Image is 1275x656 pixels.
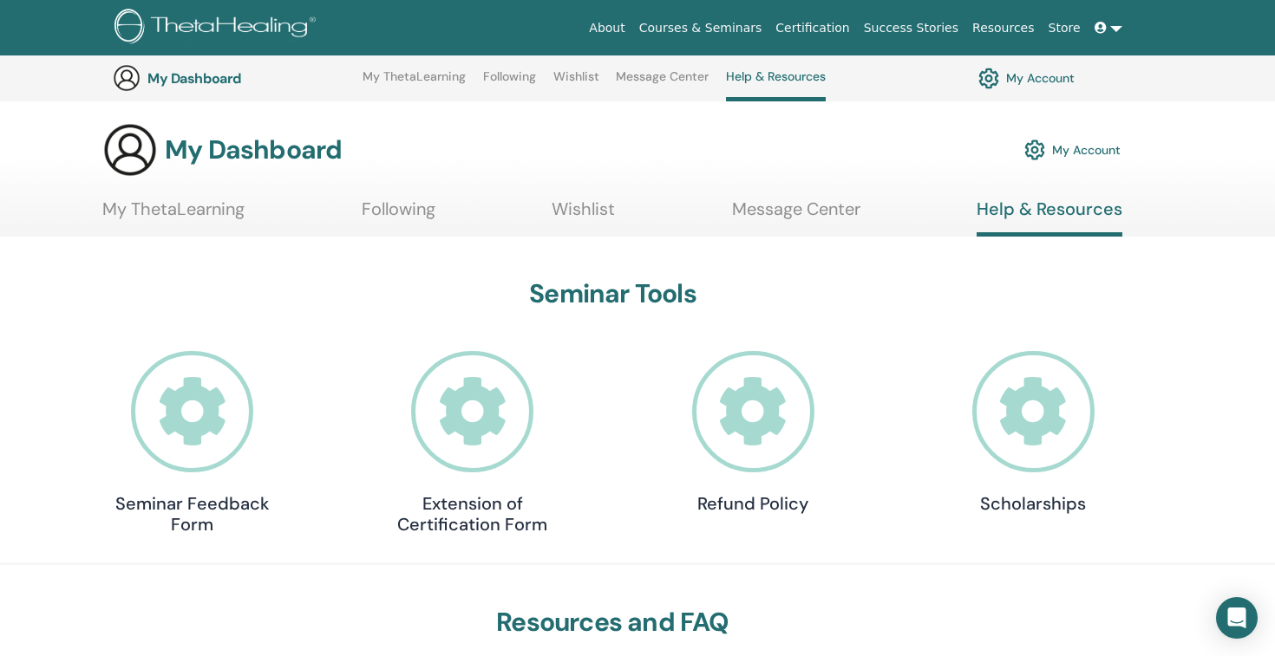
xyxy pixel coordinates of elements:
[386,351,559,536] a: Extension of Certification Form
[362,198,435,232] a: Following
[552,198,615,232] a: Wishlist
[106,351,279,536] a: Seminar Feedback Form
[965,12,1042,44] a: Resources
[147,70,321,87] h3: My Dashboard
[978,63,1075,93] a: My Account
[1024,135,1045,165] img: cog.svg
[113,64,141,92] img: generic-user-icon.jpg
[363,69,466,97] a: My ThetaLearning
[977,198,1122,237] a: Help & Resources
[106,278,1121,309] h3: Seminar Tools
[114,9,322,48] img: logo.png
[978,63,999,93] img: cog.svg
[666,493,840,514] h4: Refund Policy
[857,12,965,44] a: Success Stories
[582,12,631,44] a: About
[632,12,769,44] a: Courses & Seminars
[1042,12,1088,44] a: Store
[666,351,840,515] a: Refund Policy
[102,198,245,232] a: My ThetaLearning
[106,493,279,535] h4: Seminar Feedback Form
[553,69,599,97] a: Wishlist
[1216,597,1258,639] div: Open Intercom Messenger
[106,607,1121,638] h3: Resources and FAQ
[732,198,860,232] a: Message Center
[946,351,1120,515] a: Scholarships
[946,493,1120,514] h4: Scholarships
[165,134,342,166] h3: My Dashboard
[102,122,158,178] img: generic-user-icon.jpg
[1024,131,1121,169] a: My Account
[616,69,709,97] a: Message Center
[768,12,856,44] a: Certification
[483,69,536,97] a: Following
[386,493,559,535] h4: Extension of Certification Form
[726,69,826,101] a: Help & Resources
